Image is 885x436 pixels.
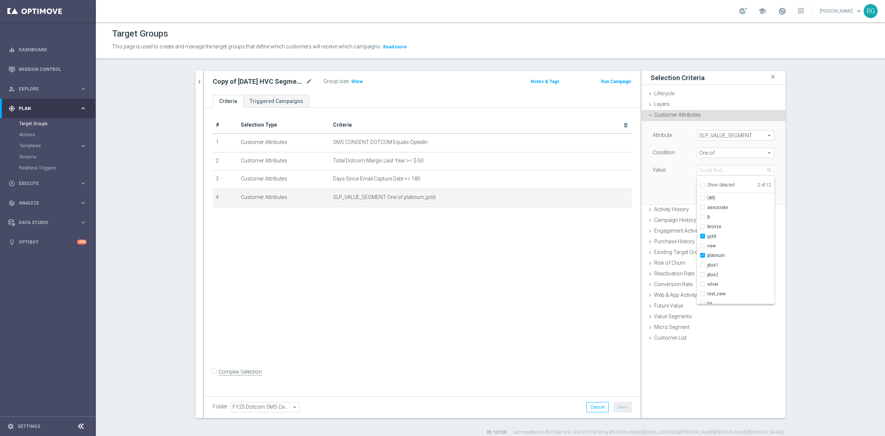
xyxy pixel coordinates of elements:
[80,105,87,112] i: keyboard_arrow_right
[8,239,87,245] div: lightbulb Optibot +10
[654,281,693,287] span: Conversion Rate
[19,143,87,149] button: Templates keyboard_arrow_right
[80,199,87,206] i: keyboard_arrow_right
[19,59,87,79] a: Mission Control
[707,291,774,297] span: test_new
[19,201,80,205] span: Analyze
[697,165,774,175] input: Quick find
[586,402,609,412] button: Cancel
[653,150,675,155] lable: Condition
[19,106,80,111] span: Plan
[323,78,348,85] label: Group size
[348,78,350,85] label: :
[769,72,777,82] i: close
[80,219,87,226] i: keyboard_arrow_right
[18,424,40,429] a: Settings
[8,86,15,92] i: person_search
[213,134,238,152] td: 1
[20,144,80,148] div: Templates
[654,303,683,309] span: Future Value
[707,205,774,210] span: associate
[238,152,330,171] td: Customer Attributes
[654,206,689,212] span: Activity History
[8,180,15,187] i: play_circle_outline
[654,101,670,107] span: Layers
[219,368,262,375] label: Complex Selection
[19,151,95,162] div: Streams
[19,181,80,186] span: Execute
[112,44,381,49] span: This page is used to create and manage the target groups that define which customers will receive...
[19,232,77,252] a: Optibot
[333,158,424,164] span: Total Dotcom Margin Last Year >= $-50
[654,271,694,277] span: Reactivation Rate
[8,47,87,53] button: equalizer Dashboard
[654,313,692,319] span: Value Segments
[600,78,632,86] button: Run Campaign
[213,77,304,86] h2: Copy of [DATE] HVC Segmented
[654,228,701,234] span: Engagement Activity
[623,122,629,128] i: delete_forever
[19,118,95,129] div: Target Groups
[707,281,774,287] span: silver
[333,194,435,200] span: SLP_VALUE_SEGMENT One of platinum,gold
[8,239,15,246] i: lightbulb
[238,134,330,152] td: Customer Attributes
[8,180,80,187] div: Execute
[19,162,95,174] div: Realtime Triggers
[8,66,87,72] div: Mission Control
[7,423,14,430] i: settings
[8,220,87,226] button: Data Studio keyboard_arrow_right
[8,200,80,206] div: Analyze
[767,167,773,173] span: search
[654,260,686,266] span: Risk of Churn
[707,253,774,258] span: platinum
[654,217,696,223] span: Campaign History
[707,243,774,249] span: new
[80,85,87,92] i: keyboard_arrow_right
[650,73,705,82] h3: Selection Criteria
[80,143,87,150] i: keyboard_arrow_right
[77,240,87,244] div: +10
[707,272,774,278] span: plus2
[306,77,312,86] i: mode_edit
[654,238,695,244] span: Purchase History
[8,200,87,206] button: track_changes Analyze keyboard_arrow_right
[614,402,632,412] button: Save
[8,86,87,92] button: person_search Explore keyboard_arrow_right
[707,214,774,220] span: B
[8,219,80,226] div: Data Studio
[513,429,784,436] label: Last modified on [DATE] at 9:52 AM UTC-04:00 by [PERSON_NAME][EMAIL_ADDRESS][PERSON_NAME][PERSON_...
[8,59,87,79] div: Mission Control
[238,171,330,189] td: Customer Attributes
[19,220,80,225] span: Data Studio
[8,232,87,252] div: Optibot
[8,40,87,59] div: Dashboard
[213,117,238,134] th: #
[758,7,766,15] span: school
[19,165,77,171] a: Realtime Triggers
[19,154,77,160] a: Streams
[654,249,709,255] span: Existing Target Group
[19,121,77,127] a: Target Groups
[8,181,87,186] button: play_circle_outline Execute keyboard_arrow_right
[333,176,420,182] span: Days Since Email Capture Date >= 180
[707,224,774,230] span: bronze
[20,144,72,148] span: Templates
[19,140,95,151] div: Templates
[8,86,80,92] div: Explore
[238,189,330,207] td: Customer Attributes
[654,292,697,298] span: Web & App Activity
[213,171,238,189] td: 3
[707,195,715,201] span: (All)
[112,28,168,39] h1: Target Groups
[653,166,666,173] label: Value
[707,262,774,268] span: plus1
[654,324,690,330] span: Micro Segment
[855,7,863,15] span: keyboard_arrow_down
[19,40,87,59] a: Dashboard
